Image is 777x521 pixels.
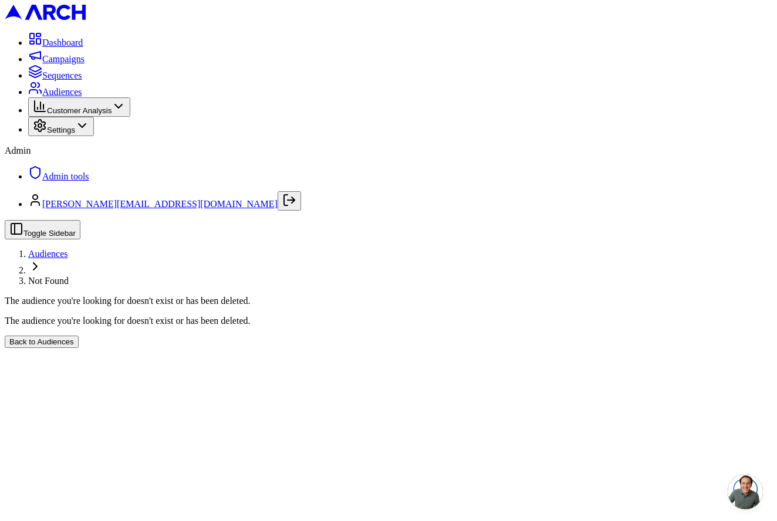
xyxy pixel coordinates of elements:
p: The audience you're looking for doesn't exist or has been deleted. [5,316,772,326]
a: Audiences [28,249,68,259]
a: Campaigns [28,54,85,64]
a: Audiences [28,87,82,97]
span: Audiences [42,87,82,97]
a: Dashboard [28,38,83,48]
span: Not Found [28,276,69,286]
button: Log out [278,191,301,211]
button: Customer Analysis [28,97,130,117]
span: Dashboard [42,38,83,48]
button: Settings [28,117,94,136]
a: Open chat [728,474,763,509]
div: The audience you're looking for doesn't exist or has been deleted. [5,296,772,306]
button: Toggle Sidebar [5,220,80,239]
span: Campaigns [42,54,85,64]
a: Admin tools [28,171,89,181]
span: Customer Analysis [47,106,112,115]
a: Sequences [28,70,82,80]
span: Admin tools [42,171,89,181]
button: Back to Audiences [5,336,79,348]
nav: breadcrumb [5,249,772,286]
span: Sequences [42,70,82,80]
span: Toggle Sidebar [23,229,76,238]
span: Settings [47,126,75,134]
a: [PERSON_NAME][EMAIL_ADDRESS][DOMAIN_NAME] [42,199,278,209]
div: Admin [5,146,772,156]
